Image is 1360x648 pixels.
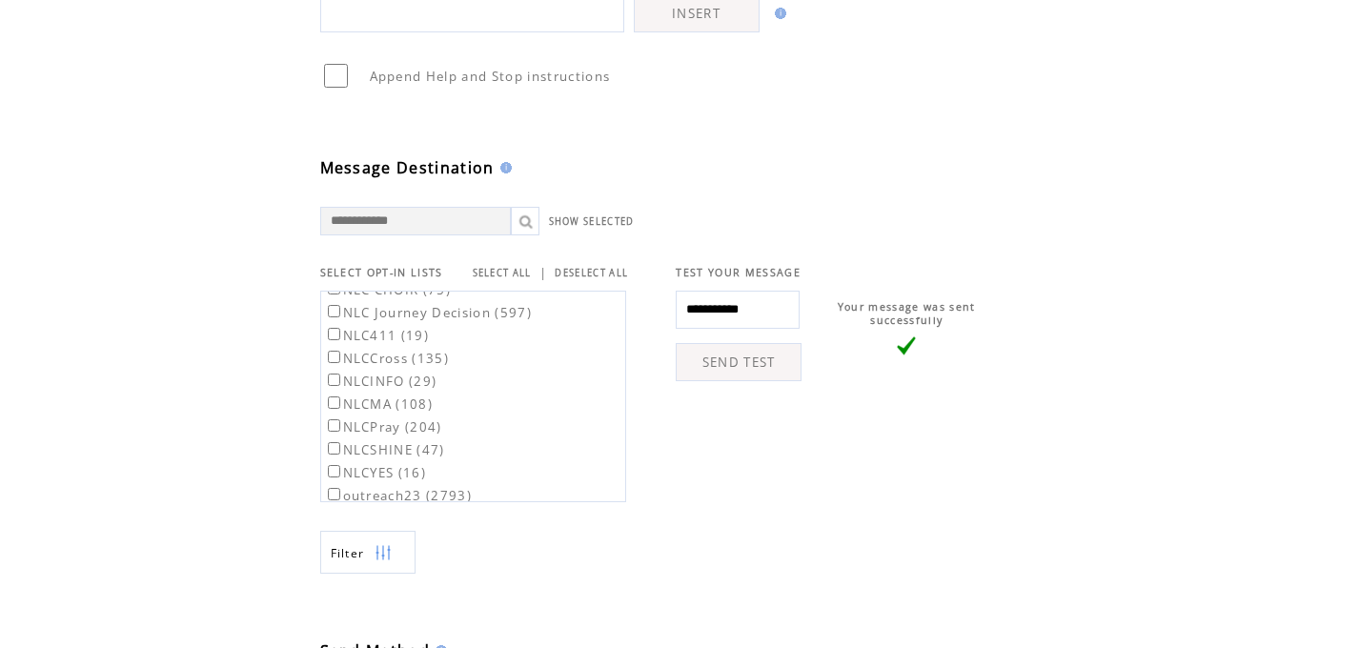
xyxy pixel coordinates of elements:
a: SELECT ALL [473,267,532,279]
label: NLC411 (19) [324,327,430,344]
a: SEND TEST [676,343,802,381]
label: NLCMA (108) [324,395,434,413]
img: help.gif [495,162,512,173]
a: SHOW SELECTED [549,215,635,228]
span: SELECT OPT-IN LISTS [320,266,443,279]
input: NLC411 (19) [328,328,340,340]
span: Your message was sent successfully [838,300,976,327]
input: outreach23 (2793) [328,488,340,500]
input: NLCSHINE (47) [328,442,340,455]
label: outreach23 (2793) [324,487,473,504]
input: NLCPray (204) [328,419,340,432]
img: vLarge.png [897,336,916,355]
span: Append Help and Stop instructions [370,68,611,85]
input: NLCYES (16) [328,465,340,477]
label: NLCPray (204) [324,418,442,435]
label: NLCSHINE (47) [324,441,445,458]
img: filters.png [375,532,392,575]
input: NLCCross (135) [328,351,340,363]
img: help.gif [769,8,786,19]
input: NLCINFO (29) [328,374,340,386]
label: NLCINFO (29) [324,373,437,390]
label: NLCCross (135) [324,350,450,367]
a: Filter [320,531,416,574]
span: TEST YOUR MESSAGE [676,266,801,279]
span: Message Destination [320,157,495,178]
span: Show filters [331,545,365,561]
label: NLCYES (16) [324,464,427,481]
input: NLC Journey Decision (597) [328,305,340,317]
span: | [539,264,547,281]
label: NLC Journey Decision (597) [324,304,533,321]
input: NLCMA (108) [328,396,340,409]
a: DESELECT ALL [555,267,628,279]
